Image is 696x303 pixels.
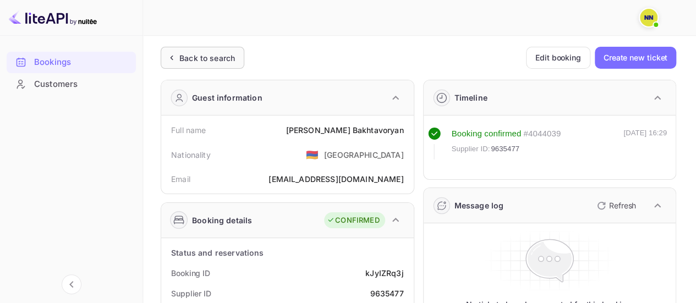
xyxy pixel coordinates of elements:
span: Supplier ID: [452,144,490,155]
div: [DATE] 16:29 [623,128,667,159]
div: Bookings [7,52,136,73]
span: 9635477 [491,144,519,155]
div: CONFIRMED [327,215,379,226]
div: Guest information [192,92,262,103]
div: [EMAIL_ADDRESS][DOMAIN_NAME] [268,173,403,185]
button: Collapse navigation [62,274,81,294]
div: [GEOGRAPHIC_DATA] [324,149,404,161]
div: Customers [7,74,136,95]
div: Back to search [179,52,235,64]
div: Timeline [454,92,487,103]
span: United States [306,145,319,164]
div: # 4044039 [523,128,561,140]
div: [PERSON_NAME] Bakhtavoryan [286,124,404,136]
button: Refresh [590,197,640,214]
div: kJyIZRq3j [365,267,403,279]
div: 9635477 [370,288,403,299]
a: Bookings [7,52,136,72]
div: Status and reservations [171,247,264,258]
img: N/A N/A [640,9,657,26]
a: Customers [7,74,136,94]
img: LiteAPI logo [9,9,97,26]
div: Booking confirmed [452,128,522,140]
div: Nationality [171,149,211,161]
p: Refresh [609,200,636,211]
div: Booking ID [171,267,210,279]
div: Booking details [192,214,252,226]
button: Create new ticket [595,47,676,69]
button: Edit booking [526,47,590,69]
div: Bookings [34,56,130,69]
div: Email [171,173,190,185]
div: Message log [454,200,504,211]
div: Supplier ID [171,288,211,299]
div: Full name [171,124,206,136]
div: Customers [34,78,130,91]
